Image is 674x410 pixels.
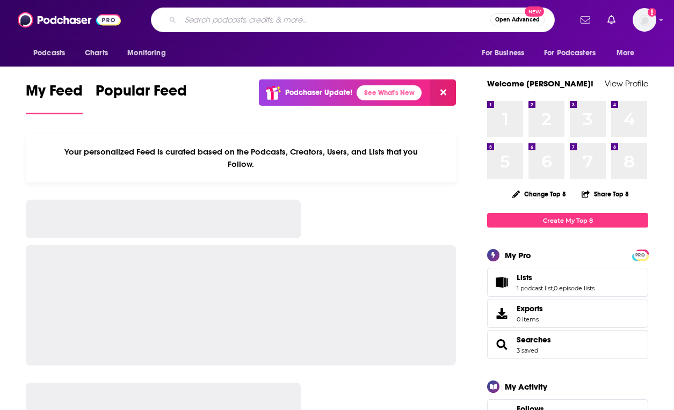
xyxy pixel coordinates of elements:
[491,275,512,290] a: Lists
[634,251,647,259] a: PRO
[517,273,595,282] a: Lists
[517,335,551,345] a: Searches
[78,43,114,63] a: Charts
[487,330,648,359] span: Searches
[648,8,656,17] svg: Add a profile image
[525,6,544,17] span: New
[544,46,596,61] span: For Podcasters
[617,46,635,61] span: More
[18,10,121,30] img: Podchaser - Follow, Share and Rate Podcasts
[26,43,79,63] button: open menu
[633,8,656,32] img: User Profile
[26,134,456,182] div: Your personalized Feed is curated based on the Podcasts, Creators, Users, and Lists that you Follow.
[517,304,543,313] span: Exports
[505,250,531,260] div: My Pro
[180,11,490,28] input: Search podcasts, credits, & more...
[491,306,512,321] span: Exports
[517,347,538,354] a: 3 saved
[554,284,595,292] a: 0 episode lists
[33,46,65,61] span: Podcasts
[26,82,83,106] span: My Feed
[487,78,593,89] a: Welcome [PERSON_NAME]!
[537,43,611,63] button: open menu
[491,337,512,352] a: Searches
[151,8,555,32] div: Search podcasts, credits, & more...
[517,316,543,323] span: 0 items
[474,43,538,63] button: open menu
[506,187,572,201] button: Change Top 8
[609,43,648,63] button: open menu
[357,85,422,100] a: See What's New
[487,268,648,297] span: Lists
[517,273,532,282] span: Lists
[96,82,187,114] a: Popular Feed
[127,46,165,61] span: Monitoring
[576,11,595,29] a: Show notifications dropdown
[581,184,629,204] button: Share Top 8
[603,11,620,29] a: Show notifications dropdown
[517,284,553,292] a: 1 podcast list
[26,82,83,114] a: My Feed
[487,299,648,328] a: Exports
[490,13,545,26] button: Open AdvancedNew
[85,46,108,61] span: Charts
[487,213,648,228] a: Create My Top 8
[605,78,648,89] a: View Profile
[96,82,187,106] span: Popular Feed
[482,46,524,61] span: For Business
[285,88,352,97] p: Podchaser Update!
[553,284,554,292] span: ,
[495,17,540,23] span: Open Advanced
[633,8,656,32] span: Logged in as JohnJMudgett
[505,382,547,392] div: My Activity
[120,43,179,63] button: open menu
[633,8,656,32] button: Show profile menu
